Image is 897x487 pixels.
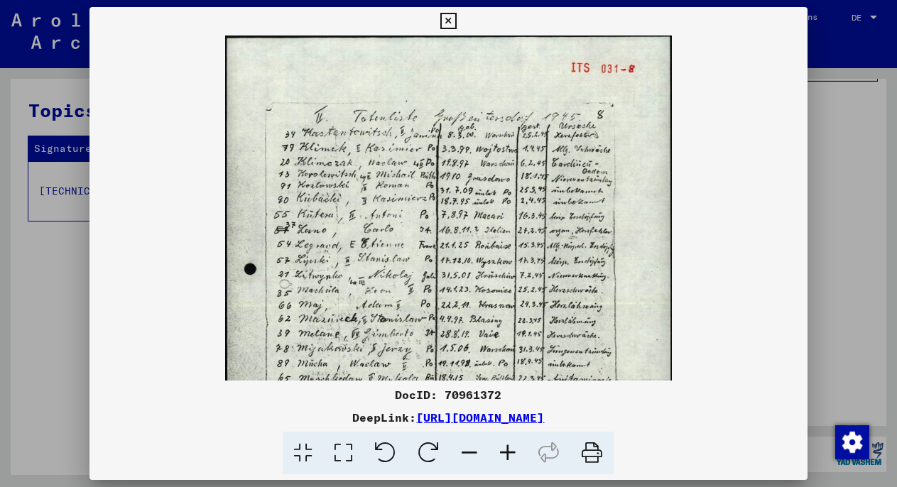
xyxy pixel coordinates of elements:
div: DocID: 70961372 [89,386,807,403]
div: DeepLink: [89,409,807,426]
a: [URL][DOMAIN_NAME] [416,410,544,425]
div: Zustimmung ändern [835,425,869,459]
img: Zustimmung ändern [835,425,869,459]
